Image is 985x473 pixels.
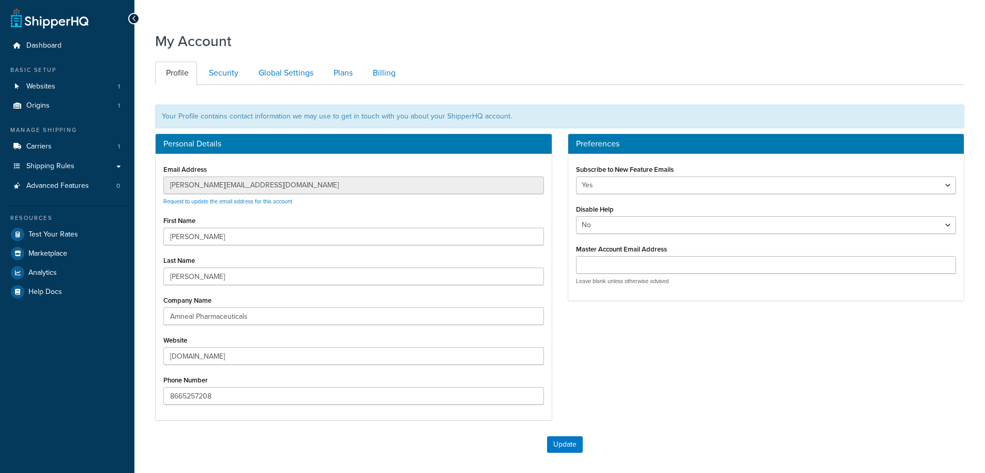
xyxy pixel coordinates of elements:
[8,137,127,156] a: Carriers 1
[26,82,55,91] span: Websites
[26,162,74,171] span: Shipping Rules
[8,283,127,301] a: Help Docs
[8,176,127,196] a: Advanced Features 0
[155,62,197,85] a: Profile
[163,336,187,344] label: Website
[116,182,120,190] span: 0
[8,66,127,75] div: Basic Setup
[26,182,89,190] span: Advanced Features
[118,101,120,110] span: 1
[362,62,404,85] a: Billing
[26,142,52,151] span: Carriers
[547,436,583,453] button: Update
[11,8,88,28] a: ShipperHQ Home
[198,62,247,85] a: Security
[248,62,322,85] a: Global Settings
[576,166,674,173] label: Subscribe to New Feature Emails
[118,82,120,91] span: 1
[163,297,211,304] label: Company Name
[8,176,127,196] li: Advanced Features
[155,31,232,51] h1: My Account
[163,376,208,384] label: Phone Number
[28,288,62,297] span: Help Docs
[576,205,614,213] label: Disable Help
[163,217,195,225] label: First Name
[28,249,67,258] span: Marketplace
[28,230,78,239] span: Test Your Rates
[8,77,127,96] li: Websites
[323,62,361,85] a: Plans
[118,142,120,151] span: 1
[8,96,127,115] a: Origins 1
[8,263,127,282] a: Analytics
[26,101,50,110] span: Origins
[163,197,292,205] a: Request to update the email address for this account
[8,126,127,135] div: Manage Shipping
[8,214,127,223] div: Resources
[576,245,667,253] label: Master Account Email Address
[26,41,62,50] span: Dashboard
[28,269,57,277] span: Analytics
[8,36,127,55] a: Dashboard
[8,96,127,115] li: Origins
[576,139,957,149] h3: Preferences
[8,137,127,156] li: Carriers
[155,105,964,128] div: Your Profile contains contact information we may use to get in touch with you about your ShipperH...
[163,257,195,264] label: Last Name
[8,157,127,176] a: Shipping Rules
[163,139,544,149] h3: Personal Details
[163,166,207,173] label: Email Address
[8,225,127,244] a: Test Your Rates
[8,244,127,263] a: Marketplace
[576,277,957,285] p: Leave blank unless otherwise advised
[8,77,127,96] a: Websites 1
